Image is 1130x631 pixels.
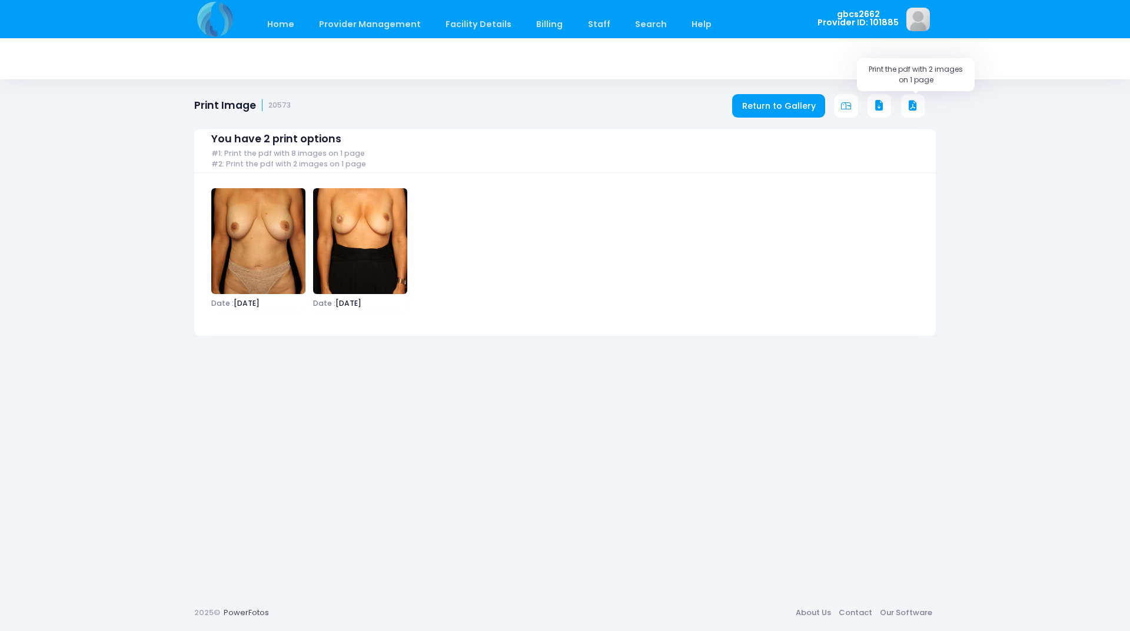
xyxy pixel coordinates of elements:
[313,188,407,294] img: image
[876,602,936,623] a: Our Software
[307,11,432,38] a: Provider Management
[211,149,365,158] span: #1: Print the pdf with 8 images on 1 page
[576,11,621,38] a: Staff
[194,99,291,112] h1: Print Image
[194,607,220,618] span: 2025©
[434,11,523,38] a: Facility Details
[211,133,341,145] span: You have 2 print options
[792,602,835,623] a: About Us
[224,607,269,618] a: PowerFotos
[268,101,291,110] small: 20573
[313,300,407,307] span: [DATE]
[211,300,305,307] span: [DATE]
[211,188,305,294] img: image
[313,298,335,308] span: Date :
[623,11,678,38] a: Search
[857,58,975,91] div: Print the pdf with 2 images on 1 page
[906,8,930,31] img: image
[817,10,899,27] span: gbcs2662 Provider ID: 101885
[680,11,723,38] a: Help
[211,298,234,308] span: Date :
[835,602,876,623] a: Contact
[525,11,574,38] a: Billing
[255,11,305,38] a: Home
[211,160,366,169] span: #2: Print the pdf with 2 images on 1 page
[732,94,825,118] a: Return to Gallery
